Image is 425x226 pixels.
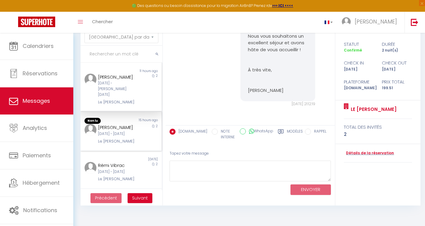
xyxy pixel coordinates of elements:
label: RAPPEL [311,129,326,135]
img: logout [411,18,418,26]
div: Tapez votre message [170,146,331,161]
div: Rémi Vibrac [98,162,138,169]
p: Nous vous souhaitons un excellent séjour et avons hâte de vous accueillir ! [248,33,308,53]
div: check out [378,59,416,67]
a: ... [PERSON_NAME] [337,12,404,33]
div: Le [PERSON_NAME] [98,176,138,182]
button: ENVOYER [290,184,331,195]
span: Calendriers [23,42,54,50]
p: À très vite, [248,67,308,74]
div: [DATE] 21:12:19 [240,101,315,107]
span: Messages [23,97,50,105]
img: Super Booking [18,17,55,27]
a: Chercher [87,12,117,33]
label: WhatsApp [246,128,273,135]
div: [DATE] [121,157,161,162]
div: 199.51 [378,85,416,91]
div: [DATE] [340,67,378,72]
div: 15 hours ago [121,118,161,124]
div: [DATE] - [DATE] [98,169,138,175]
div: 2 nuit(s) [378,48,416,53]
div: Le [PERSON_NAME] [98,138,138,144]
span: Notifications [23,206,57,214]
span: Suivant [132,195,148,201]
img: ... [84,124,97,136]
button: Next [128,193,152,203]
label: [DOMAIN_NAME] [176,129,207,135]
div: [DOMAIN_NAME] [340,85,378,91]
div: durée [378,41,416,48]
img: ... [84,162,97,174]
div: check in [340,59,378,67]
span: Hébergement [23,179,60,187]
div: statut [340,41,378,48]
img: ... [84,74,97,86]
a: >>> ICI <<<< [272,3,293,8]
span: Analytics [23,124,47,132]
div: Plateforme [340,78,378,86]
div: 11 hours ago [121,69,161,74]
label: Modèles [287,129,303,141]
span: Précédent [95,195,117,201]
span: 2 [156,74,158,78]
span: Réservations [23,70,58,77]
div: Prix total [378,78,416,86]
span: Paiements [23,152,51,159]
span: Non lu [84,118,101,124]
a: Détails de la réservation [344,150,394,156]
div: 2 [344,131,412,138]
div: Le [PERSON_NAME] [98,99,138,105]
span: Chercher [92,18,113,25]
div: [DATE] [378,67,416,72]
div: [PERSON_NAME] [98,124,138,131]
span: 2 [156,162,158,166]
label: NOTE INTERNE [218,129,235,140]
span: 2 [156,124,158,128]
button: Previous [90,193,122,203]
a: Le [PERSON_NAME] [349,106,397,113]
p: [PERSON_NAME] [248,87,308,94]
img: ... [342,17,351,26]
div: [PERSON_NAME] [98,74,138,81]
input: Rechercher un mot clé [81,46,162,63]
span: [PERSON_NAME] [355,18,397,25]
div: [DATE] - [DATE] [98,131,138,137]
div: [DATE] - [PERSON_NAME][DATE] [98,80,138,98]
div: total des invités [344,124,412,131]
span: Confirmé [344,48,362,53]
